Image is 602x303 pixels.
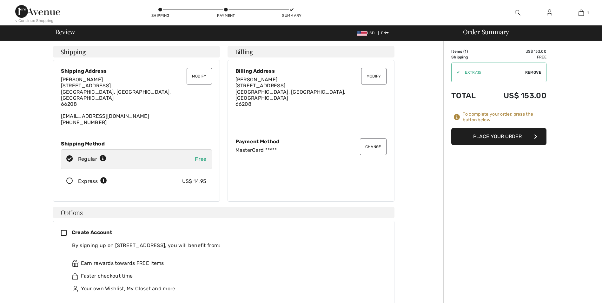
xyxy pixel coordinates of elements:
[78,155,106,163] div: Regular
[235,68,387,74] div: Billing Address
[151,13,170,18] div: Shipping
[72,260,78,267] img: rewards.svg
[460,63,525,82] input: Promo code
[451,54,486,60] td: Shipping
[15,5,60,18] img: 1ère Avenue
[61,77,212,125] div: [EMAIL_ADDRESS][DOMAIN_NAME] [PHONE_NUMBER]
[235,49,253,55] span: Billing
[381,31,389,35] span: EN
[235,138,387,145] div: Payment Method
[15,18,54,24] div: < Continue Shopping
[53,207,394,218] h4: Options
[525,70,541,75] span: Remove
[542,9,557,17] a: Sign In
[451,128,546,145] button: Place Your Order
[72,229,112,235] span: Create Account
[61,77,103,83] span: [PERSON_NAME]
[61,49,86,55] span: Shipping
[357,31,367,36] img: US Dollar
[463,111,546,123] div: To complete your order, press the button below.
[72,272,381,280] div: Faster checkout time
[61,141,212,147] div: Shipping Method
[61,68,212,74] div: Shipping Address
[72,259,381,267] div: Earn rewards towards FREE items
[486,54,546,60] td: Free
[72,286,78,292] img: ownWishlist.svg
[182,178,207,185] div: US$ 14.95
[451,85,486,106] td: Total
[72,285,381,293] div: Your own Wishlist, My Closet and more
[78,178,107,185] div: Express
[235,83,346,107] span: [STREET_ADDRESS] [GEOGRAPHIC_DATA], [GEOGRAPHIC_DATA], [GEOGRAPHIC_DATA] 66208
[61,83,171,107] span: [STREET_ADDRESS] [GEOGRAPHIC_DATA], [GEOGRAPHIC_DATA], [GEOGRAPHIC_DATA] 66208
[566,9,597,17] a: 1
[216,13,235,18] div: Payment
[451,49,486,54] td: Items ( )
[486,85,546,106] td: US$ 153.00
[455,29,598,35] div: Order Summary
[452,70,460,75] div: ✔
[72,242,381,249] div: By signing up on [STREET_ADDRESS], you will benefit from:
[187,68,212,84] button: Modify
[486,49,546,54] td: US$ 153.00
[465,49,466,54] span: 1
[72,273,78,279] img: faster.svg
[579,9,584,17] img: My Bag
[357,31,377,35] span: USD
[587,10,589,16] span: 1
[195,156,206,162] span: Free
[547,9,552,17] img: My Info
[235,77,278,83] span: [PERSON_NAME]
[282,13,301,18] div: Summary
[361,68,387,84] button: Modify
[55,29,75,35] span: Review
[515,9,520,17] img: search the website
[360,138,387,155] button: Change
